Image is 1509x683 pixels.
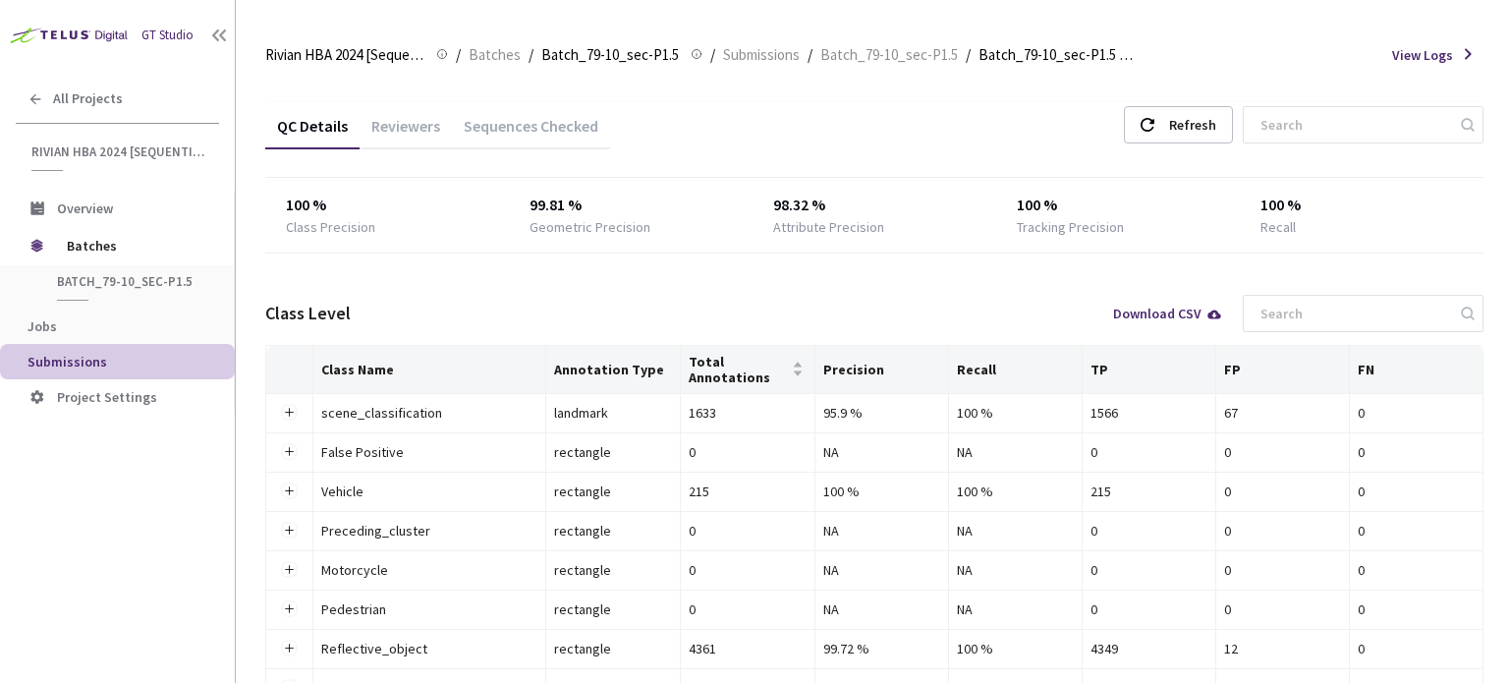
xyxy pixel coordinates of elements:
div: 0 [1090,559,1207,581]
span: Batch_79-10_sec-P1.5 [820,43,958,67]
span: View Logs [1392,45,1453,65]
div: rectangle [554,559,672,581]
div: 0 [1358,598,1475,620]
div: 0 [689,520,807,541]
div: rectangle [554,598,672,620]
a: Batch_79-10_sec-P1.5 [816,43,962,65]
button: Expand row [281,444,297,460]
div: 100 % [957,481,1074,502]
div: 99.72 % [823,638,941,659]
div: 0 [1358,402,1475,424]
th: FN [1350,346,1483,394]
div: 100 % [1017,194,1220,217]
div: 100 % [957,638,1074,659]
button: Expand row [281,641,297,656]
div: NA [823,559,941,581]
button: Expand row [281,405,297,421]
span: Rivian HBA 2024 [Sequential] [265,43,424,67]
div: landmark [554,402,672,424]
div: Recall [1260,217,1296,237]
div: Geometric Precision [530,217,650,237]
div: 0 [1090,520,1207,541]
span: Overview [57,199,113,217]
span: Batch_79-10_sec-P1.5 [57,273,202,290]
div: 95.9 % [823,402,941,424]
li: / [529,43,533,67]
div: Reviewers [360,116,452,149]
div: rectangle [554,638,672,659]
div: Class Level [265,301,351,326]
div: 0 [689,441,807,463]
input: Search [1249,107,1458,142]
button: Expand row [281,523,297,539]
th: Recall [949,346,1083,394]
div: QC Details [265,116,360,149]
span: All Projects [53,90,123,107]
div: rectangle [554,520,672,541]
div: Download CSV [1113,307,1223,320]
div: GT Studio [141,27,194,45]
div: 100 % [1260,194,1464,217]
div: 100 % [957,402,1074,424]
li: / [456,43,461,67]
th: Class Name [313,346,546,394]
div: 0 [1090,441,1207,463]
div: Vehicle [321,481,537,502]
div: 0 [689,559,807,581]
input: Search [1249,296,1458,331]
th: Precision [815,346,950,394]
div: 215 [689,481,807,502]
button: Expand row [281,601,297,617]
div: 0 [1358,520,1475,541]
button: Expand row [281,484,297,499]
div: 67 [1224,402,1341,424]
div: Reflective_object [321,638,537,659]
div: 1566 [1090,402,1207,424]
div: NA [823,520,941,541]
a: Batches [465,43,525,65]
div: 12 [1224,638,1341,659]
th: TP [1083,346,1216,394]
div: Tracking Precision [1017,217,1124,237]
li: / [966,43,971,67]
div: NA [957,441,1074,463]
div: NA [957,598,1074,620]
div: Class Precision [286,217,375,237]
div: False Positive [321,441,537,463]
div: 99.81 % [530,194,733,217]
div: NA [823,441,941,463]
div: Sequences Checked [452,116,610,149]
span: Batch_79-10_sec-P1.5 [541,43,679,67]
a: Submissions [719,43,804,65]
div: 100 % [823,481,941,502]
span: Submissions [28,353,107,370]
span: Rivian HBA 2024 [Sequential] [31,143,207,160]
div: 215 [1090,481,1207,502]
div: rectangle [554,441,672,463]
li: / [808,43,812,67]
div: NA [823,598,941,620]
div: Refresh [1169,107,1216,142]
div: 1633 [689,402,807,424]
div: 98.32 % [773,194,977,217]
div: NA [957,559,1074,581]
div: 0 [1358,481,1475,502]
div: 0 [1224,559,1341,581]
span: Batches [469,43,521,67]
div: Pedestrian [321,598,537,620]
span: Submissions [723,43,800,67]
span: Batch_79-10_sec-P1.5 QC - [DATE] [978,43,1138,67]
th: Annotation Type [546,346,681,394]
span: Project Settings [57,388,157,406]
div: 0 [1358,638,1475,659]
div: 0 [1224,598,1341,620]
button: Expand row [281,562,297,578]
div: 0 [1224,481,1341,502]
div: 100 % [286,194,489,217]
div: 0 [1224,520,1341,541]
div: Attribute Precision [773,217,884,237]
div: 4349 [1090,638,1207,659]
div: scene_classification [321,402,537,424]
th: FP [1216,346,1350,394]
li: / [710,43,715,67]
